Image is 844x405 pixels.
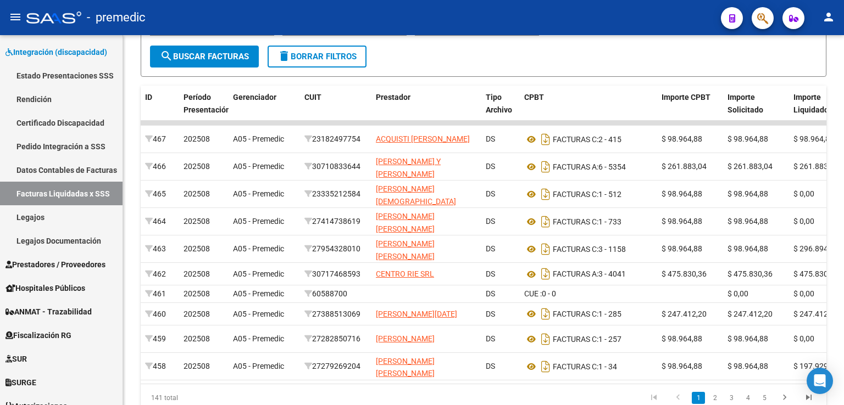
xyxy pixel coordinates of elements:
[538,265,553,283] i: Descargar documento
[233,362,284,370] span: A05 - Premedic
[725,392,738,404] a: 3
[233,162,284,171] span: A05 - Premedic
[145,133,175,145] div: 467
[304,93,321,102] span: CUIT
[184,244,210,253] span: 202508
[728,289,748,298] span: $ 0,00
[728,93,763,114] span: Importe Solicitado
[233,334,284,343] span: A05 - Premedic
[304,308,367,320] div: 27388513069
[486,269,495,278] span: DS
[233,244,284,253] span: A05 - Premedic
[662,162,707,171] span: $ 261.883,04
[486,362,495,370] span: DS
[145,243,175,255] div: 463
[741,392,754,404] a: 4
[662,334,702,343] span: $ 98.964,88
[524,158,653,176] div: 6 - 5354
[538,305,553,323] i: Descargar documento
[304,243,367,255] div: 27954328010
[524,131,653,148] div: 2 - 415
[5,376,36,389] span: SURGE
[723,86,789,134] datatable-header-cell: Importe Solicitado
[692,392,705,404] a: 1
[538,240,553,258] i: Descargar documento
[774,392,795,404] a: go to next page
[233,269,284,278] span: A05 - Premedic
[481,86,520,134] datatable-header-cell: Tipo Archivo
[145,268,175,280] div: 462
[662,134,702,143] span: $ 98.964,88
[304,188,367,200] div: 23335212584
[184,162,210,171] span: 202508
[277,52,357,61] span: Borrar Filtros
[376,269,434,278] span: CENTRO RIE SRL
[657,86,723,134] datatable-header-cell: Importe CPBT
[662,310,707,318] span: $ 247.412,20
[184,269,210,278] span: 202508
[184,134,210,143] span: 202508
[662,269,707,278] span: $ 475.830,36
[87,5,146,30] span: - premedic
[486,189,495,198] span: DS
[376,334,435,343] span: [PERSON_NAME]
[708,392,721,404] a: 2
[793,362,839,370] span: $ 197.929,76
[524,358,653,375] div: 1 - 34
[376,357,435,378] span: [PERSON_NAME] [PERSON_NAME]
[798,392,819,404] a: go to last page
[728,269,773,278] span: $ 475.830,36
[233,217,284,226] span: A05 - Premedic
[376,93,410,102] span: Prestador
[728,362,768,370] span: $ 98.964,88
[553,135,598,144] span: FACTURAS C:
[553,217,598,226] span: FACTURAS C:
[643,392,664,404] a: go to first page
[141,86,179,134] datatable-header-cell: ID
[793,162,839,171] span: $ 261.883,04
[145,215,175,228] div: 464
[524,330,653,348] div: 1 - 257
[524,185,653,203] div: 1 - 512
[793,244,839,253] span: $ 296.894,64
[376,184,456,218] span: [PERSON_NAME][DEMOGRAPHIC_DATA] [PERSON_NAME]
[184,310,210,318] span: 202508
[728,217,768,226] span: $ 98.964,88
[486,93,512,114] span: Tipo Archivo
[793,217,814,226] span: $ 0,00
[184,334,210,343] span: 202508
[304,133,367,145] div: 23182497754
[553,190,598,199] span: FACTURAS C:
[376,134,470,143] span: ACQUISTI [PERSON_NAME]
[520,86,657,134] datatable-header-cell: CPBT
[145,188,175,200] div: 465
[553,245,598,254] span: FACTURAS C:
[233,310,284,318] span: A05 - Premedic
[145,93,152,102] span: ID
[553,162,598,171] span: FACTURAS A:
[5,282,85,294] span: Hospitales Públicos
[728,244,768,253] span: $ 98.964,88
[662,189,702,198] span: $ 98.964,88
[304,360,367,373] div: 27279269204
[793,93,829,114] span: Importe Liquidado
[304,268,367,280] div: 30717468593
[793,269,839,278] span: $ 475.830,36
[145,160,175,173] div: 466
[184,362,210,370] span: 202508
[807,368,833,394] div: Open Intercom Messenger
[160,52,249,61] span: Buscar Facturas
[145,333,175,345] div: 459
[793,289,814,298] span: $ 0,00
[793,310,839,318] span: $ 247.412,20
[145,288,175,300] div: 461
[233,289,284,298] span: A05 - Premedic
[145,308,175,320] div: 460
[524,305,653,323] div: 1 - 285
[486,217,495,226] span: DS
[524,240,653,258] div: 3 - 1158
[668,392,688,404] a: go to previous page
[179,86,229,134] datatable-header-cell: Período Presentación
[538,330,553,348] i: Descargar documento
[5,329,71,341] span: Fiscalización RG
